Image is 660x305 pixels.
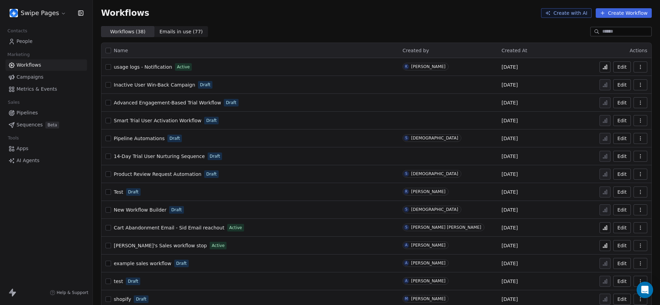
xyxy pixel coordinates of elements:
[502,48,527,53] span: Created At
[502,206,518,213] span: [DATE]
[596,8,652,18] button: Create Workflow
[114,136,165,141] span: Pipeline Automations
[114,153,205,160] a: 14-Day Trial User Nurturing Sequence
[101,8,149,18] span: Workflows
[114,243,207,248] span: [PERSON_NAME]'s Sales workflow stop
[16,157,40,164] span: AI Agents
[502,242,518,249] span: [DATE]
[200,82,210,88] span: Draft
[613,97,631,108] button: Edit
[114,260,172,267] a: example sales workflow
[411,296,445,301] div: [PERSON_NAME]
[229,225,242,231] span: Active
[5,97,23,108] span: Sales
[16,145,29,152] span: Apps
[8,7,68,19] button: Swipe Pages
[21,9,59,18] span: Swipe Pages
[114,154,205,159] span: 14-Day Trial User Nurturing Sequence
[45,122,59,128] span: Beta
[226,100,236,106] span: Draft
[114,189,123,195] a: Test
[128,278,138,284] span: Draft
[5,119,87,131] a: SequencesBeta
[114,278,123,285] a: test
[114,296,131,303] a: shopify
[502,296,518,303] span: [DATE]
[405,242,408,248] div: A
[502,189,518,195] span: [DATE]
[210,153,220,159] span: Draft
[613,133,631,144] button: Edit
[114,135,165,142] a: Pipeline Automations
[405,207,407,212] div: S
[5,143,87,154] a: Apps
[411,261,445,266] div: [PERSON_NAME]
[613,222,631,233] a: Edit
[114,99,221,106] a: Advanced Engagement-Based Trial Workflow
[630,48,647,53] span: Actions
[57,290,88,295] span: Help & Support
[5,71,87,83] a: Campaigns
[16,121,43,128] span: Sequences
[411,136,458,140] div: [DEMOGRAPHIC_DATA]
[613,258,631,269] button: Edit
[169,135,180,142] span: Draft
[5,107,87,118] a: Pipelines
[613,115,631,126] button: Edit
[114,64,172,70] a: usage logs - Notification
[405,225,407,230] div: S
[16,86,57,93] span: Metrics & Events
[206,117,217,124] span: Draft
[405,189,408,194] div: R
[114,242,207,249] a: [PERSON_NAME]'s Sales workflow stop
[405,296,408,302] div: M
[177,64,190,70] span: Active
[114,224,224,231] a: Cart Abandonment Email - Sid Email reachout
[502,278,518,285] span: [DATE]
[541,8,592,18] button: Create with AI
[114,47,128,54] span: Name
[114,279,123,284] span: test
[613,240,631,251] button: Edit
[16,38,33,45] span: People
[411,189,445,194] div: [PERSON_NAME]
[176,260,187,267] span: Draft
[136,296,146,302] span: Draft
[613,294,631,305] button: Edit
[16,61,41,69] span: Workflows
[613,79,631,90] button: Edit
[411,243,445,248] div: [PERSON_NAME]
[613,169,631,180] button: Edit
[502,81,518,88] span: [DATE]
[411,207,458,212] div: [DEMOGRAPHIC_DATA]
[613,187,631,197] button: Edit
[171,207,181,213] span: Draft
[50,290,88,295] a: Help & Support
[114,296,131,302] span: shopify
[613,276,631,287] button: Edit
[411,171,458,176] div: [DEMOGRAPHIC_DATA]
[114,206,166,213] a: New Workflow Builder
[114,171,201,177] span: Product Review Request Automation
[502,64,518,70] span: [DATE]
[206,171,217,177] span: Draft
[114,117,201,124] a: Smart Trial User Activation Workflow
[128,189,139,195] span: Draft
[16,109,38,116] span: Pipelines
[613,151,631,162] button: Edit
[114,81,195,88] a: Inactive User Win-Back Campaign
[411,64,445,69] div: [PERSON_NAME]
[114,171,201,178] a: Product Review Request Automation
[613,204,631,215] a: Edit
